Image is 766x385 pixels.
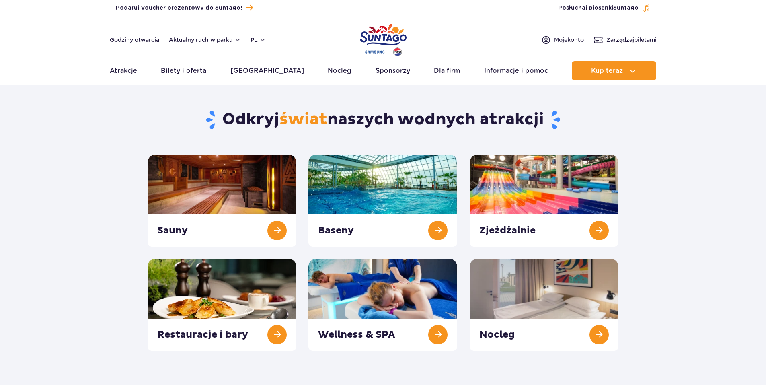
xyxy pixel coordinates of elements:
a: Park of Poland [360,20,407,57]
a: Dla firm [434,61,460,80]
span: Podaruj Voucher prezentowy do Suntago! [116,4,242,12]
a: Nocleg [328,61,351,80]
a: Mojekonto [541,35,584,45]
a: Informacje i pomoc [484,61,548,80]
span: Kup teraz [591,67,623,74]
a: Bilety i oferta [161,61,206,80]
a: Sponsorzy [376,61,410,80]
a: Godziny otwarcia [110,36,159,44]
span: Zarządzaj biletami [606,36,657,44]
a: Podaruj Voucher prezentowy do Suntago! [116,2,253,13]
span: Moje konto [554,36,584,44]
span: świat [279,109,327,130]
h1: Odkryj naszych wodnych atrakcji [148,109,618,130]
a: Zarządzajbiletami [593,35,657,45]
button: Kup teraz [572,61,656,80]
a: [GEOGRAPHIC_DATA] [230,61,304,80]
a: Atrakcje [110,61,137,80]
span: Suntago [613,5,639,11]
span: Posłuchaj piosenki [558,4,639,12]
button: Aktualny ruch w parku [169,37,241,43]
button: Posłuchaj piosenkiSuntago [558,4,651,12]
button: pl [251,36,266,44]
